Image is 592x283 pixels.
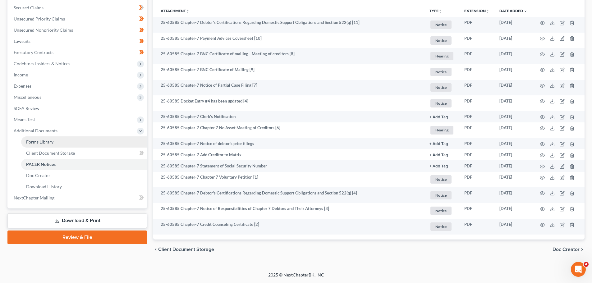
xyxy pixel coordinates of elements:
[153,95,424,111] td: 25-60585 Docket Entry #4 has been updated [4]
[494,33,532,48] td: [DATE]
[429,174,454,185] a: Notice
[494,160,532,171] td: [DATE]
[429,125,454,135] a: Hearing
[429,115,448,119] button: + Add Tag
[9,192,147,203] a: NextChapter Mailing
[153,203,424,219] td: 25-60585 Chapter-7 Notice of Responsibilities of Chapter 7 Debtors and Their Attorneys [3]
[430,21,452,29] span: Notice
[14,195,54,200] span: NextChapter Mailing
[459,138,494,149] td: PDF
[430,36,452,45] span: Notice
[9,13,147,25] a: Unsecured Priority Claims
[153,219,424,235] td: 25-60585 Chapter-7 Credit Counseling Certificate [2]
[14,106,39,111] span: SOFA Review
[429,152,454,158] a: + Add Tag
[459,122,494,138] td: PDF
[459,172,494,188] td: PDF
[430,126,453,134] span: Hearing
[494,219,532,235] td: [DATE]
[153,172,424,188] td: 25-60585 Chapter-7 Chapter 7 Voluntary Petition [1]
[429,114,454,120] a: + Add Tag
[464,8,489,13] a: Extensionunfold_more
[459,95,494,111] td: PDF
[430,222,452,231] span: Notice
[7,231,147,244] a: Review & File
[161,8,190,13] a: Attachmentunfold_more
[9,103,147,114] a: SOFA Review
[429,190,454,200] a: Notice
[153,149,424,160] td: 25-60585 Chapter-7 Add Creditor to Matrix
[494,17,532,33] td: [DATE]
[553,247,580,252] span: Doc Creator
[430,175,452,184] span: Notice
[9,47,147,58] a: Executory Contracts
[524,9,527,13] i: expand_more
[430,191,452,199] span: Notice
[429,98,454,108] a: Notice
[26,150,75,156] span: Client Document Storage
[429,51,454,61] a: Hearing
[26,184,62,189] span: Download History
[153,17,424,33] td: 25-60585 Chapter-7 Debtor's Certifications Regarding Domestic Support Obligations and Section 522...
[14,27,73,33] span: Unsecured Nonpriority Claims
[9,36,147,47] a: Lawsuits
[14,94,41,100] span: Miscellaneous
[153,160,424,171] td: 25-60585 Chapter-7 Statement of Social Security Number
[153,64,424,80] td: 25-60585 Chapter-7 BNC Certificate of Mailing [9]
[494,122,532,138] td: [DATE]
[21,170,147,181] a: Doc Creator
[14,72,28,77] span: Income
[153,247,158,252] i: chevron_left
[14,5,44,10] span: Secured Claims
[14,83,31,89] span: Expenses
[14,16,65,21] span: Unsecured Priority Claims
[119,272,473,283] div: 2025 © NextChapterBK, INC
[494,138,532,149] td: [DATE]
[459,33,494,48] td: PDF
[430,207,452,215] span: Notice
[26,173,50,178] span: Doc Creator
[429,164,448,168] button: + Add Tag
[429,206,454,216] a: Notice
[494,172,532,188] td: [DATE]
[571,262,586,277] iframe: Intercom live chat
[459,219,494,235] td: PDF
[429,67,454,77] a: Notice
[459,111,494,122] td: PDF
[494,111,532,122] td: [DATE]
[494,95,532,111] td: [DATE]
[153,33,424,48] td: 25-60585 Chapter-7 Payment Advices Coversheet [10]
[459,80,494,96] td: PDF
[153,138,424,149] td: 25-60585 Chapter-7 Notice of debtor's prior filings
[553,247,585,252] button: Doc Creator chevron_right
[429,9,442,13] button: TYPEunfold_more
[494,203,532,219] td: [DATE]
[153,111,424,122] td: 25-60585 Chapter-7 Clerk's Notification
[21,159,147,170] a: PACER Notices
[7,213,147,228] a: Download & Print
[429,35,454,46] a: Notice
[459,203,494,219] td: PDF
[429,221,454,232] a: Notice
[153,122,424,138] td: 25-60585 Chapter-7 Chapter 7 No Asset Meeting of Creditors [6]
[438,9,442,13] i: unfold_more
[14,50,53,55] span: Executory Contracts
[21,181,147,192] a: Download History
[14,128,57,133] span: Additional Documents
[430,52,453,60] span: Hearing
[429,153,448,157] button: + Add Tag
[9,25,147,36] a: Unsecured Nonpriority Claims
[153,187,424,203] td: 25-60585 Chapter-7 Debtor's Certifications Regarding Domestic Support Obligations and Section 522...
[580,247,585,252] i: chevron_right
[21,148,147,159] a: Client Document Storage
[26,139,53,144] span: Forms Library
[153,48,424,64] td: 25-60585 Chapter-7 BNC Certificate of mailing - Meeting of creditors [8]
[9,2,147,13] a: Secured Claims
[429,82,454,93] a: Notice
[430,83,452,92] span: Notice
[499,8,527,13] a: Date Added expand_more
[459,48,494,64] td: PDF
[459,149,494,160] td: PDF
[494,64,532,80] td: [DATE]
[14,39,30,44] span: Lawsuits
